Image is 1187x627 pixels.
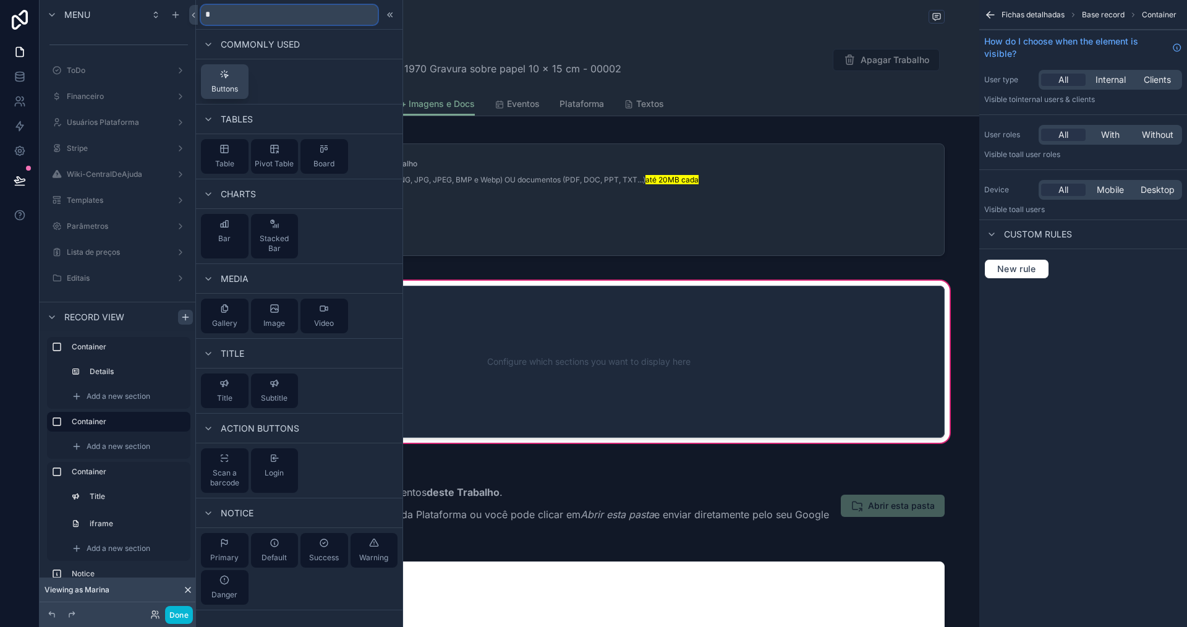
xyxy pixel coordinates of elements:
a: Usuários Plataforma [47,113,190,132]
span: Textos [636,98,664,110]
button: Scan a barcode [201,448,249,493]
span: Danger [211,590,237,600]
label: Container [72,467,185,477]
a: Parâmetros [47,216,190,236]
span: Porto Alegre Turístico, 1970 Gravura sobre papel 10 x 15 cm - 00002 [297,61,621,76]
span: Title [221,348,244,360]
span: Desktop [1141,184,1175,196]
span: Menu [64,9,90,21]
span: Commonly used [221,38,300,51]
span: Success [309,553,339,563]
span: With [1101,129,1120,141]
span: Gallery [212,318,237,328]
button: New rule [984,259,1049,279]
span: Primary [210,553,239,563]
button: Pivot Table [251,139,299,174]
span: all users [1016,205,1045,214]
p: Visible to [984,150,1182,160]
span: Table [215,159,234,169]
span: How do I choose when the element is visible? [984,35,1167,60]
label: Notice [72,569,185,579]
a: + Imagens e Docs [388,93,475,116]
button: Primary [201,533,249,568]
button: Warning [351,533,398,568]
label: Container [72,342,185,352]
span: Fichas detalhadas [1002,10,1065,20]
a: Eventos [495,93,540,117]
label: Lista de preços [67,247,171,257]
button: Video [300,299,348,333]
span: Title [217,393,232,403]
span: Base record [1082,10,1125,20]
span: Buttons [211,84,238,94]
span: Internal users & clients [1016,95,1095,104]
span: Viewing as Marina [45,585,109,595]
span: Clients [1144,74,1171,86]
button: Subtitle [251,373,299,408]
a: ToDo [47,61,190,80]
span: Warning [359,553,388,563]
span: Add a new section [87,391,150,401]
label: User roles [984,130,1034,140]
label: Container [72,417,181,427]
span: Subtitle [261,393,287,403]
span: Stacked Bar [256,234,294,254]
a: Financeiro [47,87,190,106]
button: Title [201,373,249,408]
a: Plataforma [559,93,604,117]
span: Pivot Table [255,159,294,169]
button: Login [251,448,299,493]
span: Internal [1096,74,1126,86]
label: User type [984,75,1034,85]
span: New rule [992,263,1041,275]
button: Image [251,299,299,333]
button: Done [165,606,193,624]
button: Table [201,139,249,174]
span: Default [262,553,287,563]
span: Custom rules [1004,228,1072,241]
button: Board [300,139,348,174]
a: Textos [624,93,664,117]
button: Danger [201,570,249,605]
p: Visible to [984,95,1182,105]
label: Details [90,367,183,377]
label: Editais [67,273,171,283]
span: Notice [221,507,253,519]
span: Login [265,468,284,478]
a: Lista de preços [47,242,190,262]
label: Parâmetros [67,221,171,231]
span: Add a new section [87,441,150,451]
span: Eventos [507,98,540,110]
button: Success [300,533,348,568]
span: Record view [64,311,124,323]
button: Gallery [201,299,249,333]
label: Device [984,185,1034,195]
a: Stripe [47,139,190,158]
label: ToDo [67,66,171,75]
label: Wiki-CentralDeAjuda [67,169,171,179]
label: Usuários Plataforma [67,117,171,127]
label: Stripe [67,143,171,153]
span: Scan a barcode [206,468,244,488]
span: Image [263,318,285,328]
span: Without [1142,129,1173,141]
span: Board [313,159,334,169]
a: Wiki-CentralDeAjuda [47,164,190,184]
button: Default [251,533,299,568]
button: Stacked Bar [251,214,299,258]
span: + Imagens e Docs [401,98,475,110]
label: Templates [67,195,171,205]
span: Action buttons [221,422,299,435]
div: scrollable content [40,331,198,582]
span: Tables [221,113,253,126]
span: All [1058,184,1068,196]
span: Mobile [1097,184,1124,196]
button: Bar [201,214,249,258]
span: Add a new section [87,544,150,553]
a: Templates [47,190,190,210]
span: Container [1142,10,1176,20]
span: Plataforma [559,98,604,110]
h1: atelier [297,44,621,61]
span: All [1058,74,1068,86]
span: Charts [221,188,256,200]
